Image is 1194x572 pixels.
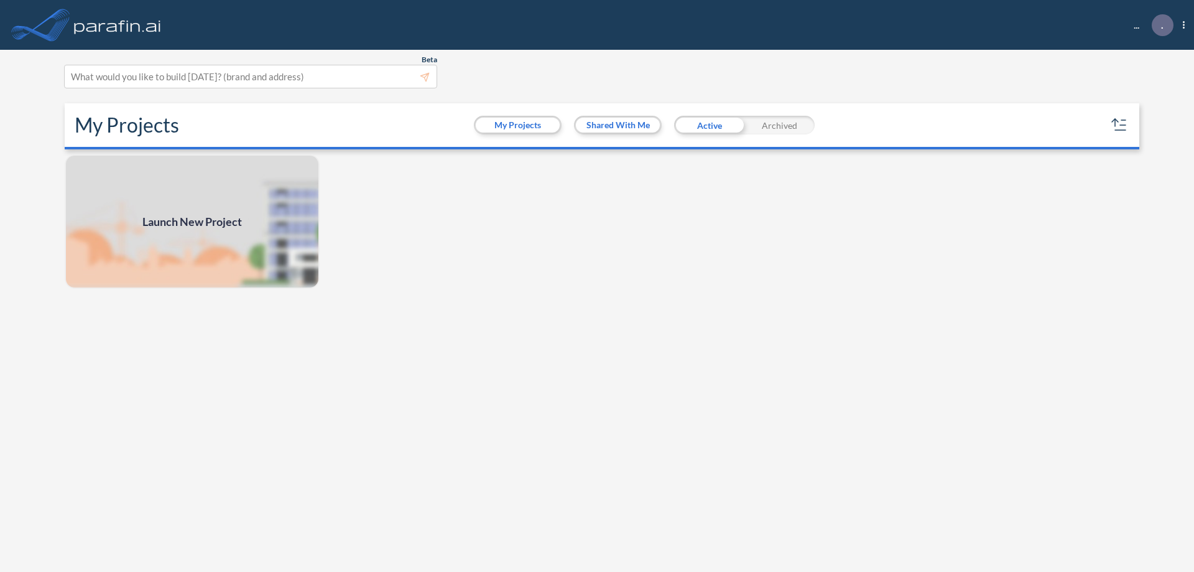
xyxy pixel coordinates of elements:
[65,154,320,289] img: add
[422,55,437,65] span: Beta
[476,118,560,133] button: My Projects
[1161,19,1164,30] p: .
[744,116,815,134] div: Archived
[1109,115,1129,135] button: sort
[576,118,660,133] button: Shared With Me
[1115,14,1185,36] div: ...
[674,116,744,134] div: Active
[72,12,164,37] img: logo
[65,154,320,289] a: Launch New Project
[75,113,179,137] h2: My Projects
[142,213,242,230] span: Launch New Project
